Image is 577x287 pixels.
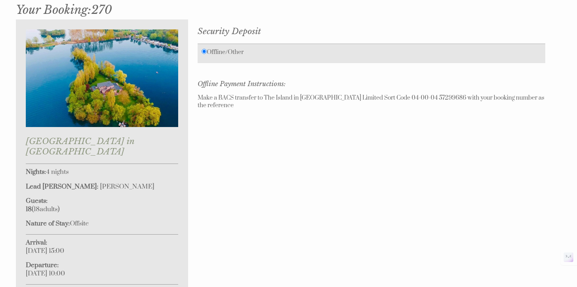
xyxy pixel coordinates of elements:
[26,220,178,228] p: Offsite
[34,205,40,214] span: 18
[100,183,154,191] span: [PERSON_NAME]
[26,168,46,176] strong: Nights:
[198,80,545,109] div: Make a BACS transfer to The Island in [GEOGRAPHIC_DATA] Limited Sort Code 04-00-04 57299686 with ...
[26,205,60,214] span: ( )
[26,261,59,270] strong: Departure:
[26,168,178,176] p: 4 nights
[16,2,91,17] a: Your Booking:
[202,48,244,56] label: Offline/Other
[26,121,178,156] a: [GEOGRAPHIC_DATA] in [GEOGRAPHIC_DATA]
[198,26,545,37] h2: Security Deposit
[26,239,178,255] p: [DATE] 15:00
[26,261,178,278] p: [DATE] 10:00
[198,80,545,88] h3: Offline Payment Instructions:
[34,205,58,214] span: adult
[202,49,207,54] input: Offline/Other
[26,183,98,191] strong: Lead [PERSON_NAME]:
[55,205,58,214] span: s
[26,205,32,214] strong: 18
[26,29,178,127] img: An image of 'The Island in Oxfordshire'
[16,2,552,17] h1: 270
[26,239,47,247] strong: Arrival:
[26,136,178,157] h2: [GEOGRAPHIC_DATA] in [GEOGRAPHIC_DATA]
[26,197,48,205] strong: Guests:
[26,220,70,228] strong: Nature of Stay:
